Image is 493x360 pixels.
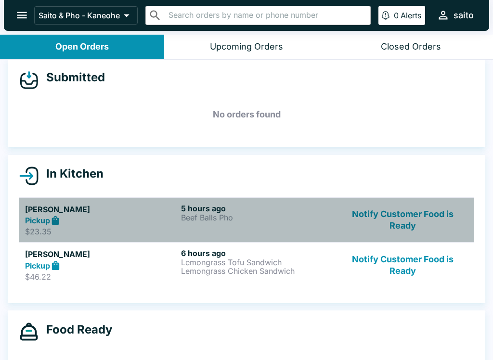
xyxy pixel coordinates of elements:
button: Saito & Pho - Kaneohe [34,6,138,25]
a: [PERSON_NAME]Pickup$23.355 hours agoBeef Balls PhoNotify Customer Food is Ready [19,197,474,243]
input: Search orders by name or phone number [166,9,366,22]
a: [PERSON_NAME]Pickup$46.226 hours agoLemongrass Tofu SandwichLemongrass Chicken SandwichNotify Cus... [19,242,474,287]
button: open drawer [10,3,34,27]
p: Saito & Pho - Kaneohe [39,11,120,20]
button: Notify Customer Food is Ready [337,248,468,282]
button: Notify Customer Food is Ready [337,204,468,237]
h6: 6 hours ago [181,248,333,258]
div: Upcoming Orders [210,41,283,52]
h5: [PERSON_NAME] [25,248,177,260]
h4: In Kitchen [39,167,104,181]
h6: 5 hours ago [181,204,333,213]
div: saito [454,10,474,21]
h5: No orders found [19,97,474,132]
p: $23.35 [25,227,177,236]
p: Beef Balls Pho [181,213,333,222]
button: saito [433,5,478,26]
p: 0 [394,11,399,20]
strong: Pickup [25,261,50,270]
div: Closed Orders [381,41,441,52]
h5: [PERSON_NAME] [25,204,177,215]
strong: Pickup [25,216,50,225]
p: Lemongrass Chicken Sandwich [181,267,333,275]
h4: Submitted [39,70,105,85]
p: Alerts [401,11,421,20]
p: Lemongrass Tofu Sandwich [181,258,333,267]
div: Open Orders [55,41,109,52]
h4: Food Ready [39,322,112,337]
p: $46.22 [25,272,177,282]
